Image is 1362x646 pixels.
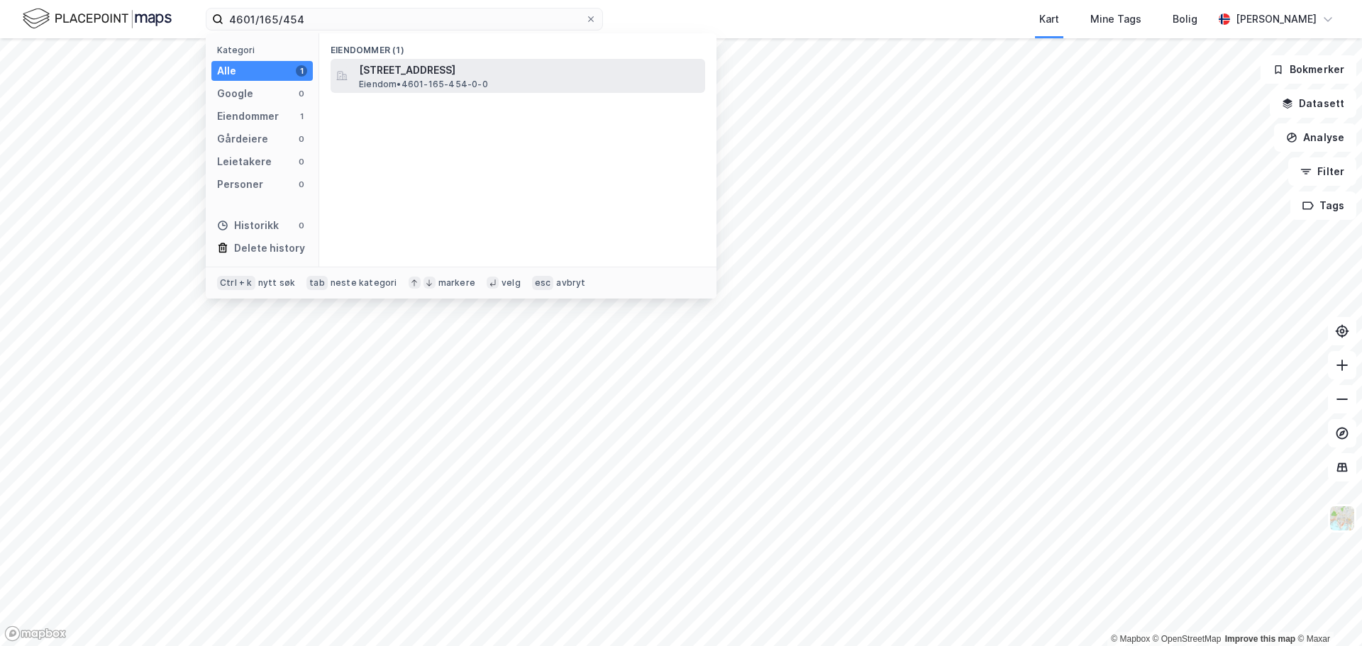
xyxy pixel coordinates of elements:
[306,276,328,290] div: tab
[1153,634,1222,644] a: OpenStreetMap
[359,62,699,79] span: [STREET_ADDRESS]
[296,88,307,99] div: 0
[1274,123,1356,152] button: Analyse
[1173,11,1197,28] div: Bolig
[1291,578,1362,646] div: Kontrollprogram for chat
[1291,578,1362,646] iframe: Chat Widget
[217,276,255,290] div: Ctrl + k
[296,65,307,77] div: 1
[296,111,307,122] div: 1
[1039,11,1059,28] div: Kart
[359,79,488,90] span: Eiendom • 4601-165-454-0-0
[296,179,307,190] div: 0
[556,277,585,289] div: avbryt
[217,153,272,170] div: Leietakere
[217,85,253,102] div: Google
[438,277,475,289] div: markere
[1329,505,1356,532] img: Z
[296,220,307,231] div: 0
[1111,634,1150,644] a: Mapbox
[23,6,172,31] img: logo.f888ab2527a4732fd821a326f86c7f29.svg
[223,9,585,30] input: Søk på adresse, matrikkel, gårdeiere, leietakere eller personer
[4,625,67,642] a: Mapbox homepage
[1261,55,1356,84] button: Bokmerker
[217,45,313,55] div: Kategori
[296,156,307,167] div: 0
[319,33,716,59] div: Eiendommer (1)
[296,133,307,145] div: 0
[1288,157,1356,186] button: Filter
[1270,89,1356,118] button: Datasett
[331,277,397,289] div: neste kategori
[1090,11,1141,28] div: Mine Tags
[217,62,236,79] div: Alle
[258,277,296,289] div: nytt søk
[1236,11,1317,28] div: [PERSON_NAME]
[217,130,268,147] div: Gårdeiere
[1290,191,1356,220] button: Tags
[217,176,263,193] div: Personer
[502,277,521,289] div: velg
[1225,634,1295,644] a: Improve this map
[217,108,279,125] div: Eiendommer
[532,276,554,290] div: esc
[217,217,279,234] div: Historikk
[234,240,305,257] div: Delete history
